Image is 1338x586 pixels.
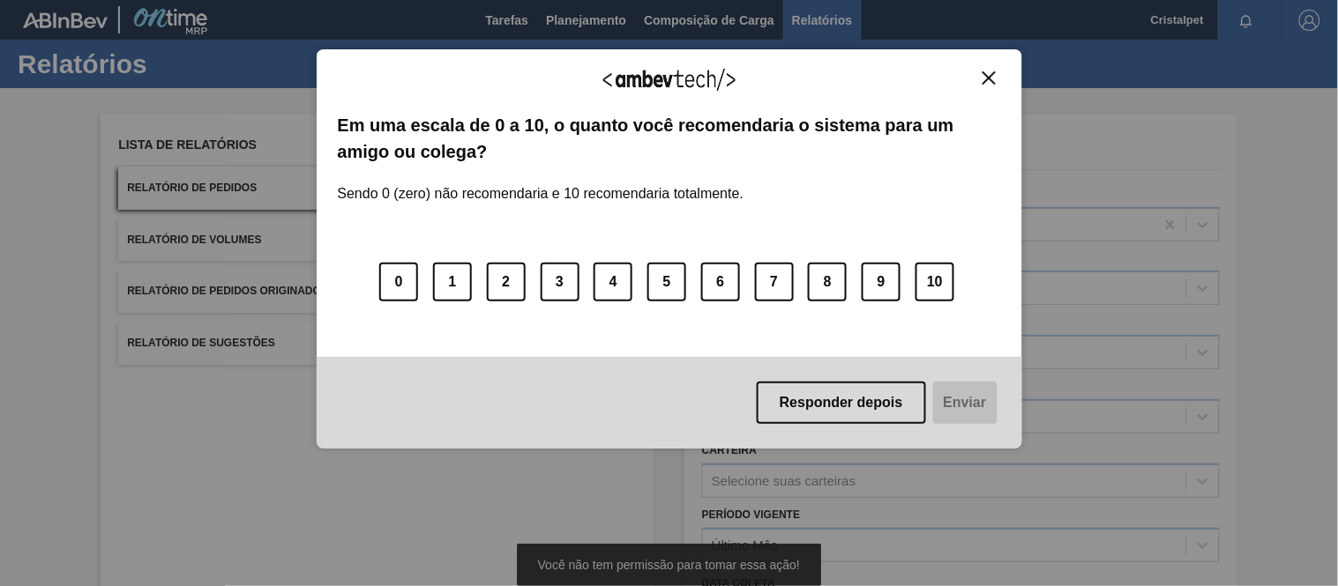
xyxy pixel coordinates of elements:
button: Responder depois [757,382,926,424]
img: Close [983,71,996,85]
label: Em uma escala de 0 a 10, o quanto você recomendaria o sistema para um amigo ou colega? [338,112,1001,166]
button: 10 [916,263,954,301]
button: 2 [487,263,526,301]
button: 0 [379,263,418,301]
label: Sendo 0 (zero) não recomendaria e 10 recomendaria totalmente. [338,165,744,202]
button: 5 [647,263,686,301]
button: 4 [594,263,632,301]
button: 7 [755,263,794,301]
button: 1 [433,263,472,301]
button: 6 [701,263,740,301]
button: Close [977,70,1001,85]
button: 9 [862,263,901,301]
img: Logo Ambevtech [603,69,736,91]
button: 3 [541,263,579,301]
button: 8 [808,263,847,301]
